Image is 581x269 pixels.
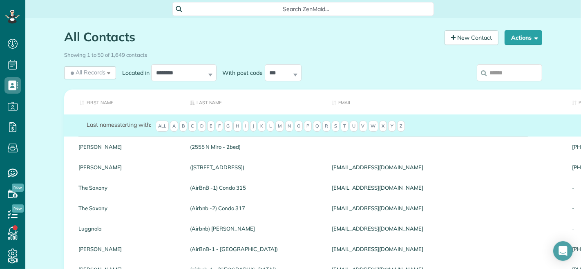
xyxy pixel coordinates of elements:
span: T [341,121,349,132]
a: ([STREET_ADDRESS]) [190,164,320,170]
span: All Records [69,68,105,76]
button: Actions [505,30,542,45]
span: K [258,121,266,132]
a: (AirBnB -1) Condo 315 [190,185,320,191]
span: J [250,121,257,132]
a: New Contact [445,30,498,45]
th: Last Name: activate to sort column descending [184,90,326,114]
span: W [369,121,378,132]
a: [PERSON_NAME] [78,144,178,150]
h1: All Contacts [64,30,438,44]
span: New [12,204,24,213]
span: New [12,184,24,192]
label: With post code [217,69,265,77]
span: S [332,121,340,132]
label: Located in [116,69,151,77]
span: G [224,121,232,132]
span: R [322,121,331,132]
div: Open Intercom Messenger [553,241,573,261]
span: A [170,121,178,132]
span: B [179,121,187,132]
th: First Name: activate to sort column ascending [64,90,184,114]
span: X [379,121,387,132]
span: Q [313,121,321,132]
a: Luggnola [78,226,178,231]
a: (AirBnB-1 - [GEOGRAPHIC_DATA]) [190,246,320,252]
span: L [267,121,274,132]
a: The Saxony [78,185,178,191]
div: Showing 1 to 50 of 1,649 contacts [64,48,542,59]
span: F [216,121,223,132]
span: All [156,121,169,132]
label: starting with: [87,121,151,129]
span: O [295,121,303,132]
span: I [243,121,249,132]
div: [EMAIL_ADDRESS][DOMAIN_NAME] [326,157,566,177]
a: The Saxony [78,205,178,211]
a: [PERSON_NAME] [78,164,178,170]
a: (Airbnb) [PERSON_NAME] [190,226,320,231]
span: V [359,121,367,132]
span: Y [388,121,396,132]
span: N [285,121,293,132]
th: Email: activate to sort column ascending [326,90,566,114]
span: Z [397,121,405,132]
span: U [350,121,358,132]
div: [EMAIL_ADDRESS][DOMAIN_NAME] [326,239,566,259]
span: H [233,121,241,132]
span: P [304,121,312,132]
span: E [207,121,215,132]
div: [EMAIL_ADDRESS][DOMAIN_NAME] [326,177,566,198]
div: [EMAIL_ADDRESS][DOMAIN_NAME] [326,198,566,218]
a: (2555 N Miro - 2bed) [190,144,320,150]
span: D [198,121,206,132]
span: M [275,121,284,132]
div: [EMAIL_ADDRESS][DOMAIN_NAME] [326,218,566,239]
a: [PERSON_NAME] [78,246,178,252]
a: (Airbnb -2) Condo 317 [190,205,320,211]
span: C [188,121,197,132]
span: Last names [87,121,117,128]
